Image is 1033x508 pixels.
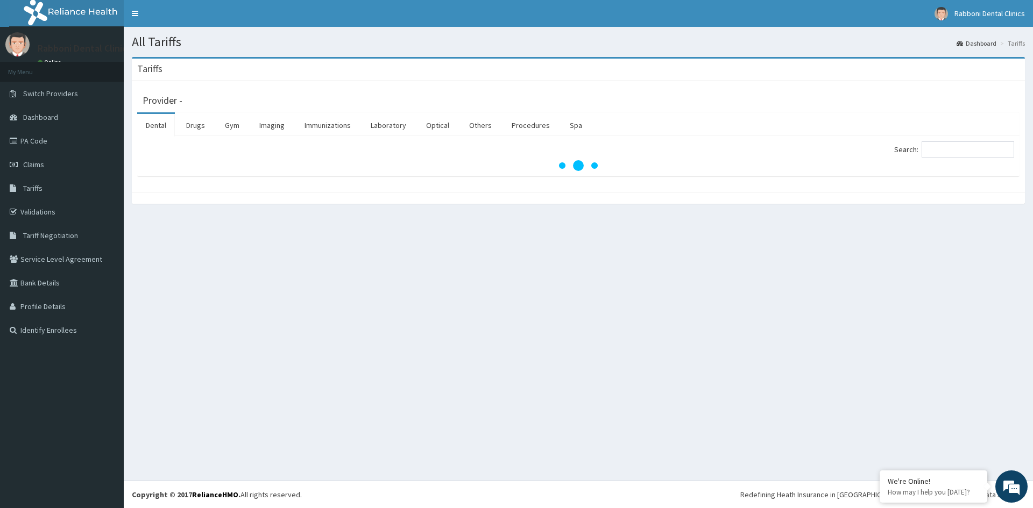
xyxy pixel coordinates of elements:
[23,160,44,169] span: Claims
[137,64,162,74] h3: Tariffs
[997,39,1025,48] li: Tariffs
[23,89,78,98] span: Switch Providers
[362,114,415,137] a: Laboratory
[216,114,248,137] a: Gym
[178,114,214,137] a: Drugs
[5,32,30,56] img: User Image
[23,183,43,193] span: Tariffs
[23,112,58,122] span: Dashboard
[561,114,591,137] a: Spa
[38,59,63,66] a: Online
[124,481,1033,508] footer: All rights reserved.
[957,39,996,48] a: Dashboard
[888,488,979,497] p: How may I help you today?
[503,114,558,137] a: Procedures
[251,114,293,137] a: Imaging
[894,141,1014,158] label: Search:
[557,144,600,187] svg: audio-loading
[143,96,182,105] h3: Provider -
[888,476,979,486] div: We're Online!
[296,114,359,137] a: Immunizations
[461,114,500,137] a: Others
[935,7,948,20] img: User Image
[192,490,238,499] a: RelianceHMO
[38,44,131,53] p: Rabboni Dental Clinics
[23,231,78,240] span: Tariff Negotiation
[740,489,1025,500] div: Redefining Heath Insurance in [GEOGRAPHIC_DATA] using Telemedicine and Data Science!
[418,114,458,137] a: Optical
[132,490,240,499] strong: Copyright © 2017 .
[132,35,1025,49] h1: All Tariffs
[954,9,1025,18] span: Rabboni Dental Clinics
[137,114,175,137] a: Dental
[922,141,1014,158] input: Search:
